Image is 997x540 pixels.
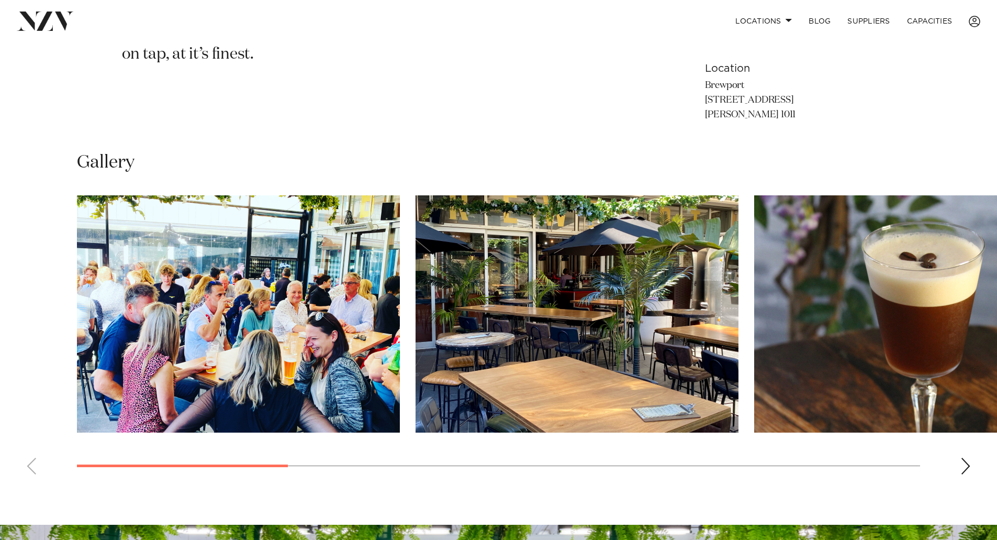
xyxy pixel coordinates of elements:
img: nzv-logo.png [17,12,74,30]
h2: Gallery [77,151,135,174]
a: Locations [727,10,800,32]
h6: Location [705,61,876,76]
a: BLOG [800,10,839,32]
p: Brewport [STREET_ADDRESS] [PERSON_NAME] 1011 [705,79,876,123]
a: SUPPLIERS [839,10,898,32]
swiper-slide: 2 / 10 [416,195,738,433]
swiper-slide: 1 / 10 [77,195,400,433]
a: Capacities [899,10,961,32]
